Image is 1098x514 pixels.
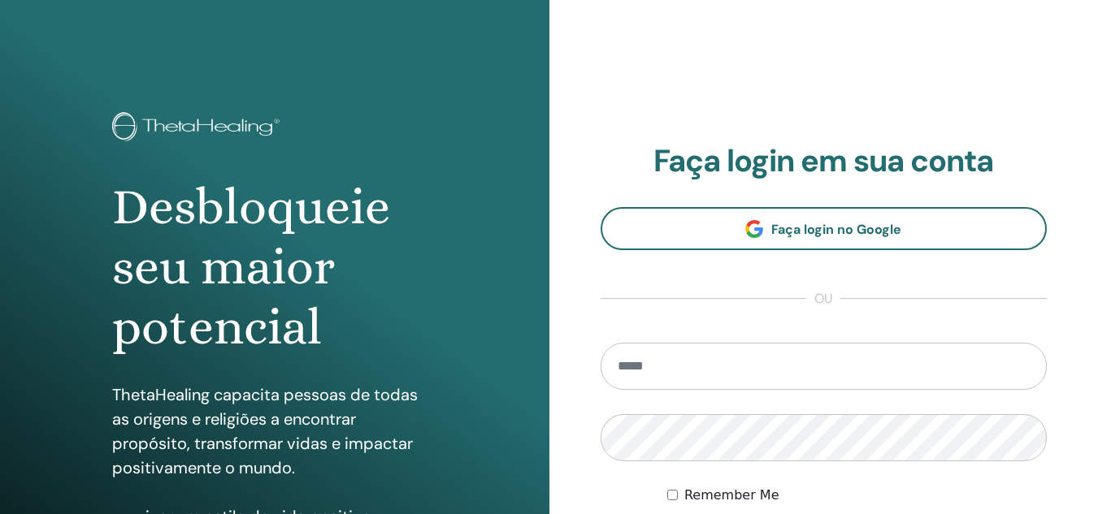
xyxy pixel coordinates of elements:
label: Remember Me [684,486,779,505]
p: ThetaHealing capacita pessoas de todas as origens e religiões a encontrar propósito, transformar ... [112,382,437,480]
span: ou [806,289,840,309]
a: Faça login no Google [601,207,1048,250]
div: Keep me authenticated indefinitely or until I manually logout [667,486,1047,505]
span: Faça login no Google [771,221,901,238]
h1: Desbloqueie seu maior potencial [112,177,437,358]
h2: Faça login em sua conta [601,143,1048,180]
